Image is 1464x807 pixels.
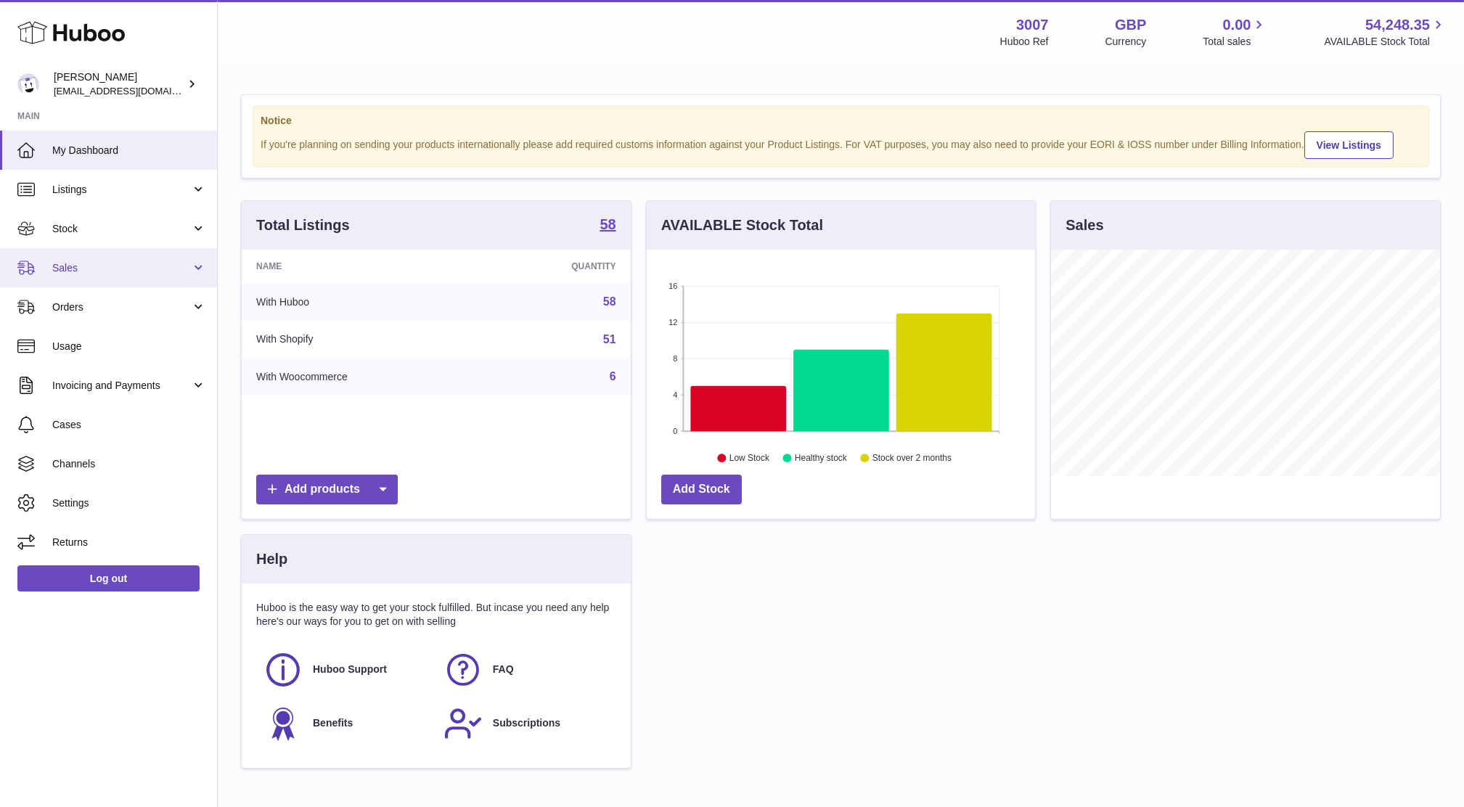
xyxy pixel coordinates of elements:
img: bevmay@maysama.com [17,73,39,95]
text: 8 [673,354,677,363]
a: 51 [603,333,616,345]
span: Settings [52,496,206,510]
span: Stock [52,222,191,236]
a: Add products [256,475,398,504]
text: 12 [668,318,677,327]
td: With Huboo [242,283,483,321]
text: Stock over 2 months [872,454,952,464]
a: View Listings [1304,131,1394,159]
text: 4 [673,390,677,399]
span: Huboo Support [313,663,387,676]
span: Channels [52,457,206,471]
a: FAQ [443,650,609,689]
text: Healthy stock [795,454,848,464]
strong: 58 [600,217,616,232]
a: 0.00 Total sales [1203,15,1267,49]
span: Total sales [1203,35,1267,49]
span: Subscriptions [493,716,560,730]
span: 54,248.35 [1365,15,1430,35]
strong: Notice [261,114,1421,128]
h3: Sales [1066,216,1103,235]
span: [EMAIL_ADDRESS][DOMAIN_NAME] [54,85,213,97]
p: Huboo is the easy way to get your stock fulfilled. But incase you need any help here's our ways f... [256,601,616,628]
text: 16 [668,282,677,290]
span: My Dashboard [52,144,206,157]
h3: Help [256,549,287,569]
th: Name [242,250,483,283]
div: [PERSON_NAME] [54,70,184,98]
strong: 3007 [1016,15,1049,35]
td: With Woocommerce [242,358,483,396]
a: Add Stock [661,475,742,504]
div: Huboo Ref [1000,35,1049,49]
div: Currency [1105,35,1147,49]
span: Returns [52,536,206,549]
a: 54,248.35 AVAILABLE Stock Total [1324,15,1447,49]
div: If you're planning on sending your products internationally please add required customs informati... [261,129,1421,159]
a: 6 [610,370,616,382]
a: Log out [17,565,200,591]
span: Benefits [313,716,353,730]
h3: AVAILABLE Stock Total [661,216,823,235]
span: Sales [52,261,191,275]
span: AVAILABLE Stock Total [1324,35,1447,49]
span: Cases [52,418,206,432]
td: With Shopify [242,321,483,359]
span: 0.00 [1223,15,1251,35]
text: 0 [673,427,677,435]
span: Listings [52,183,191,197]
span: Invoicing and Payments [52,379,191,393]
a: Huboo Support [263,650,429,689]
h3: Total Listings [256,216,350,235]
strong: GBP [1115,15,1146,35]
th: Quantity [483,250,630,283]
a: 58 [600,217,616,234]
text: Low Stock [729,454,770,464]
span: Orders [52,300,191,314]
a: Benefits [263,704,429,743]
span: FAQ [493,663,514,676]
span: Usage [52,340,206,353]
a: Subscriptions [443,704,609,743]
a: 58 [603,295,616,308]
